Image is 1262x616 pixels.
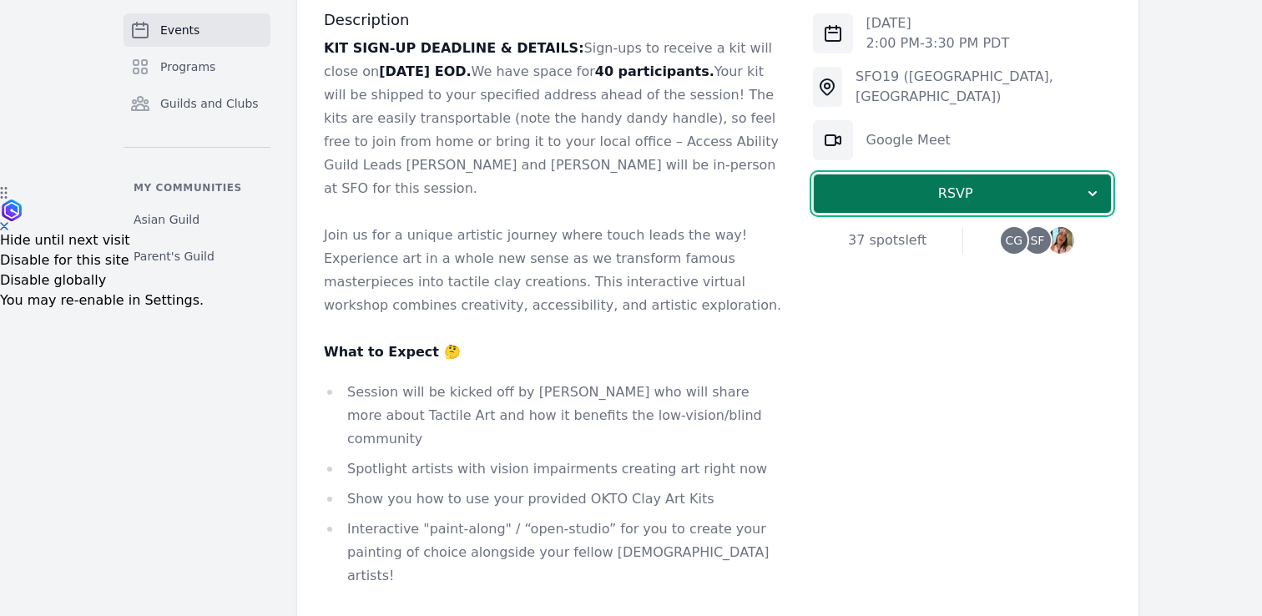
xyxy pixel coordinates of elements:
p: Join us for a unique artistic journey where touch leads the way! Experience art in a whole new se... [324,224,786,317]
span: Parent's Guild [134,248,215,265]
span: RSVP [827,184,1084,204]
button: RSVP [813,174,1112,214]
span: Programs [160,58,215,75]
div: SFO19 ([GEOGRAPHIC_DATA], [GEOGRAPHIC_DATA]) [856,67,1112,107]
span: Asian Guild [134,211,199,228]
li: Session will be kicked off by [PERSON_NAME] who will share more about Tactile Art and how it bene... [324,381,786,451]
strong: [DATE] EOD. [379,63,471,79]
li: Spotlight artists with vision impairments creating art right now [324,457,786,481]
a: Events [124,13,270,47]
p: [DATE] [866,13,1010,33]
strong: KIT SIGN-UP DEADLINE & DETAILS: [324,40,584,56]
a: Guilds and Clubs [124,87,270,120]
p: 2:00 PM - 3:30 PM PDT [866,33,1010,53]
nav: Sidebar [124,13,270,271]
strong: What to Expect 🤔 [324,344,461,360]
li: Show you how to use your provided OKTO Clay Art Kits [324,487,786,511]
span: Events [160,22,199,38]
span: SF [1030,235,1044,246]
span: Guilds and Clubs [160,95,259,112]
p: My communities [124,181,270,194]
a: Asian Guild [124,204,270,235]
a: Parent's Guild [124,241,270,271]
span: CG [1006,235,1023,246]
strong: 40 participants. [595,63,714,79]
p: Sign-ups to receive a kit will close on We have space for Your kit will be shipped to your specif... [324,37,786,200]
div: 37 spots left [813,230,962,250]
li: Interactive "paint-along" / “open-studio” for you to create your painting of choice alongside you... [324,518,786,588]
a: Google Meet [866,132,951,148]
h3: Description [324,10,786,30]
a: Programs [124,50,270,83]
